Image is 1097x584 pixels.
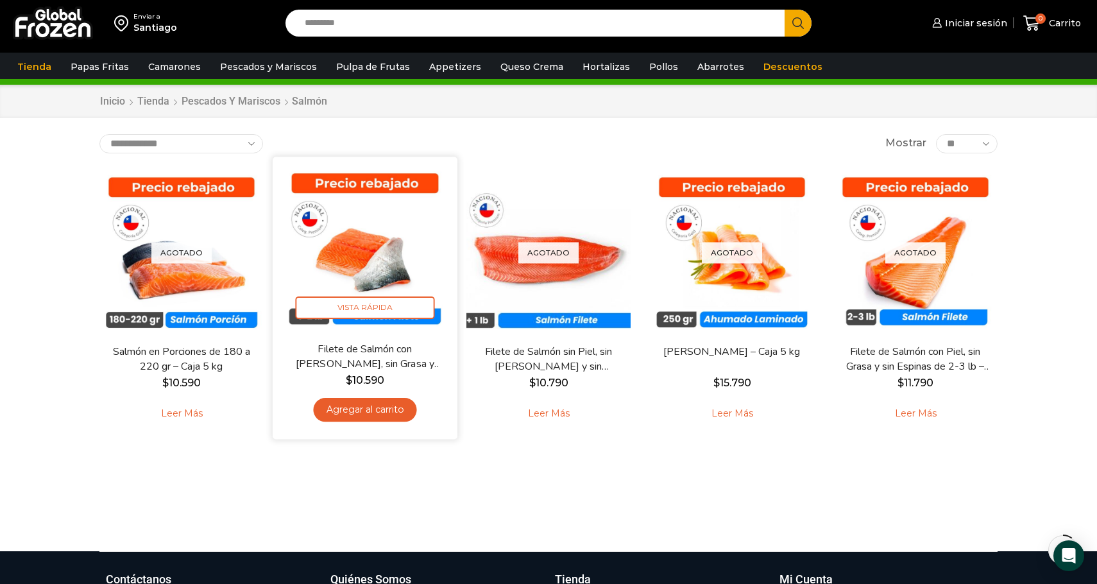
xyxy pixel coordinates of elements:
[691,55,751,79] a: Abarrotes
[99,134,263,153] select: Pedido de la tienda
[842,345,989,374] a: Filete de Salmón con Piel, sin Grasa y sin Espinas de 2-3 lb – Premium – Caja 10 kg
[114,12,133,34] img: address-field-icon.svg
[181,94,281,109] a: Pescados y Mariscos
[885,136,926,151] span: Mostrar
[643,55,685,79] a: Pollos
[99,94,126,109] a: Inicio
[929,10,1007,36] a: Iniciar sesión
[346,374,352,386] span: $
[137,94,170,109] a: Tienda
[291,341,439,372] a: Filete de Salmón con [PERSON_NAME], sin Grasa y sin Espinas 1-2 lb – Caja 10 Kg
[713,377,751,389] bdi: 15.790
[529,377,568,389] bdi: 10.790
[713,377,720,389] span: $
[214,55,323,79] a: Pescados y Mariscos
[99,94,327,109] nav: Breadcrumb
[141,400,223,427] a: Leé más sobre “Salmón en Porciones de 180 a 220 gr - Caja 5 kg”
[296,296,435,319] span: Vista Rápida
[108,345,255,374] a: Salmón en Porciones de 180 a 220 gr – Caja 5 kg
[142,55,207,79] a: Camarones
[897,377,904,389] span: $
[475,345,622,374] a: Filete de Salmón sin Piel, sin [PERSON_NAME] y sin [PERSON_NAME] – Caja 10 Kg
[133,12,177,21] div: Enviar a
[494,55,570,79] a: Queso Crema
[529,377,536,389] span: $
[162,377,169,389] span: $
[1053,540,1084,571] div: Open Intercom Messenger
[942,17,1007,30] span: Iniciar sesión
[151,242,212,263] p: Agotado
[162,377,201,389] bdi: 10.590
[885,242,946,263] p: Agotado
[576,55,636,79] a: Hortalizas
[11,55,58,79] a: Tienda
[133,21,177,34] div: Santiago
[64,55,135,79] a: Papas Fritas
[757,55,829,79] a: Descuentos
[313,398,416,422] a: Agregar al carrito: “Filete de Salmón con Piel, sin Grasa y sin Espinas 1-2 lb – Caja 10 Kg”
[330,55,416,79] a: Pulpa de Frutas
[658,345,806,359] a: [PERSON_NAME] – Caja 5 kg
[785,10,812,37] button: Search button
[423,55,488,79] a: Appetizers
[292,95,327,107] h1: Salmón
[1020,8,1084,39] a: 0 Carrito
[346,374,384,386] bdi: 10.590
[875,400,957,427] a: Leé más sobre “Filete de Salmón con Piel, sin Grasa y sin Espinas de 2-3 lb - Premium - Caja 10 kg”
[1046,17,1081,30] span: Carrito
[897,377,933,389] bdi: 11.790
[508,400,590,427] a: Leé más sobre “Filete de Salmón sin Piel, sin Grasa y sin Espinas – Caja 10 Kg”
[702,242,762,263] p: Agotado
[692,400,773,427] a: Leé más sobre “Salmón Ahumado Laminado - Caja 5 kg”
[518,242,579,263] p: Agotado
[1035,13,1046,24] span: 0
